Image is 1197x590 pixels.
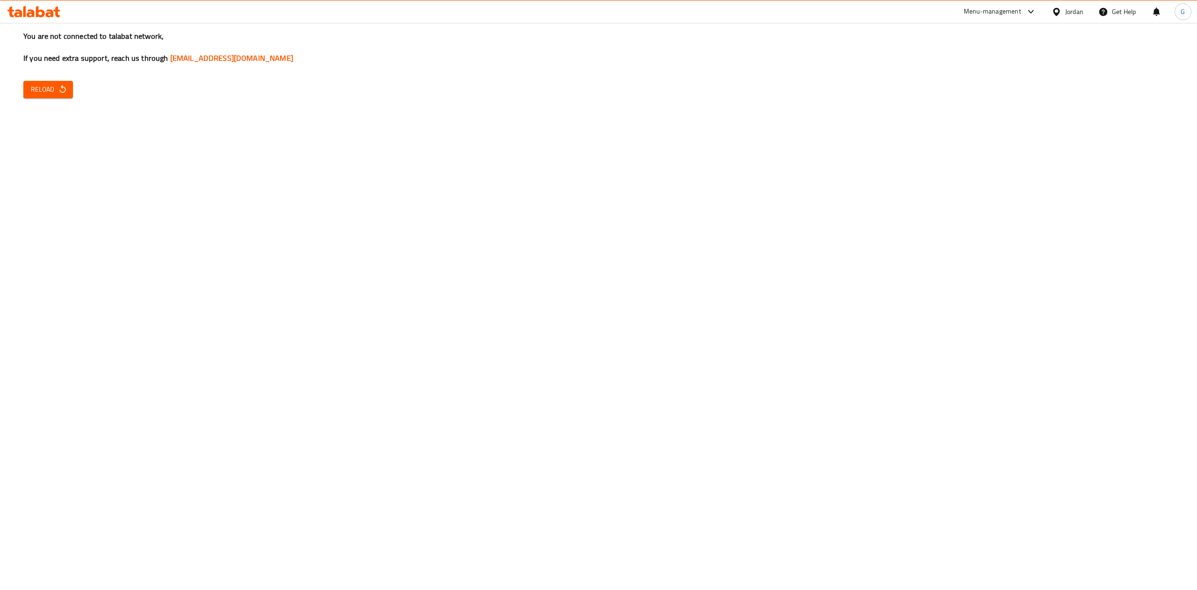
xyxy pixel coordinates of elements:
[23,31,1174,64] h3: You are not connected to talabat network, If you need extra support, reach us through
[23,81,73,98] button: Reload
[1181,7,1185,17] span: G
[170,51,293,65] a: [EMAIL_ADDRESS][DOMAIN_NAME]
[964,6,1021,17] div: Menu-management
[31,84,65,95] span: Reload
[1065,7,1083,17] div: Jordan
